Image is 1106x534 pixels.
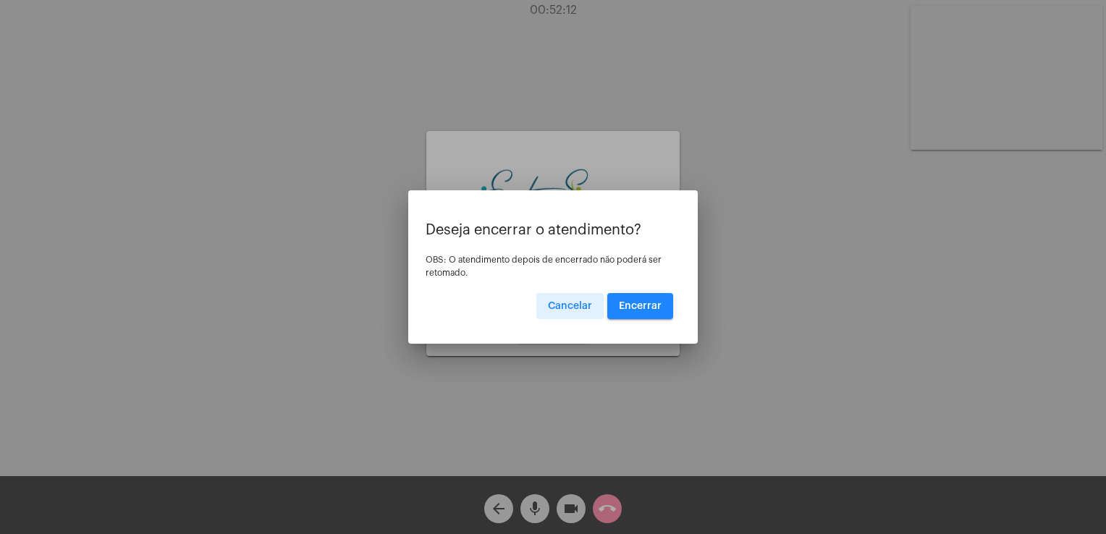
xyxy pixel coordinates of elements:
[607,293,673,319] button: Encerrar
[619,301,662,311] span: Encerrar
[536,293,604,319] button: Cancelar
[426,255,662,277] span: OBS: O atendimento depois de encerrado não poderá ser retomado.
[548,301,592,311] span: Cancelar
[426,222,680,238] p: Deseja encerrar o atendimento?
